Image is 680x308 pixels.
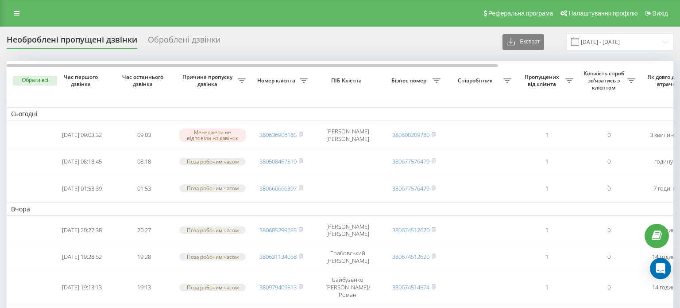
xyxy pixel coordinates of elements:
[179,184,246,192] div: Поза робочим часом
[113,149,175,174] td: 08:18
[578,271,640,304] td: 0
[320,77,375,84] span: ПІБ Клієнта
[578,149,640,174] td: 0
[488,10,553,17] span: Реферальна програма
[502,34,544,50] button: Експорт
[259,184,297,192] a: 380660666397
[392,226,429,234] a: 380674512620
[120,74,168,87] span: Час останнього дзвінка
[259,157,297,165] a: 380508457510
[259,253,297,261] a: 380631134058
[13,76,57,86] button: Обрати всі
[113,218,175,242] td: 20:27
[653,10,668,17] span: Вихід
[387,77,433,84] span: Бізнес номер
[179,226,246,234] div: Поза робочим часом
[179,74,238,87] span: Причина пропуску дзвінка
[568,10,637,17] span: Налаштування профілю
[148,35,220,49] div: Оброблені дзвінки
[51,218,113,242] td: [DATE] 20:27:38
[312,123,383,148] td: [PERSON_NAME] [PERSON_NAME]
[516,123,578,148] td: 1
[578,245,640,269] td: 0
[312,218,383,242] td: [PERSON_NAME] [PERSON_NAME]
[179,158,246,165] div: Поза робочим часом
[58,74,106,87] span: Час першого дзвінка
[51,123,113,148] td: [DATE] 09:03:32
[392,184,429,192] a: 380677576479
[312,245,383,269] td: Грабовський [PERSON_NAME]
[113,245,175,269] td: 19:28
[582,70,627,91] span: Кількість спроб зв'язатись з клієнтом
[578,176,640,201] td: 0
[113,176,175,201] td: 01:53
[51,245,113,269] td: [DATE] 19:28:52
[259,131,297,139] a: 380636906185
[650,258,671,279] div: Open Intercom Messenger
[520,74,565,87] span: Пропущених від клієнта
[179,284,246,291] div: Поза робочим часом
[516,176,578,201] td: 1
[578,123,640,148] td: 0
[179,129,246,142] div: Менеджери не відповіли на дзвінок
[312,271,383,304] td: Байбузенко [PERSON_NAME]/Роман
[516,245,578,269] td: 1
[179,253,246,261] div: Поза робочим часом
[392,253,429,261] a: 380674512620
[392,131,429,139] a: 380800209780
[516,149,578,174] td: 1
[7,35,137,49] div: Необроблені пропущені дзвінки
[449,77,503,84] span: Співробітник
[255,77,300,84] span: Номер клієнта
[259,226,297,234] a: 380685299655
[113,271,175,304] td: 19:13
[51,149,113,174] td: [DATE] 08:18:45
[392,157,429,165] a: 380677576479
[259,283,297,291] a: 380979409513
[51,176,113,201] td: [DATE] 01:53:39
[516,271,578,304] td: 1
[51,271,113,304] td: [DATE] 19:13:13
[578,218,640,242] td: 0
[392,283,429,291] a: 380674514574
[113,123,175,148] td: 09:03
[516,218,578,242] td: 1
